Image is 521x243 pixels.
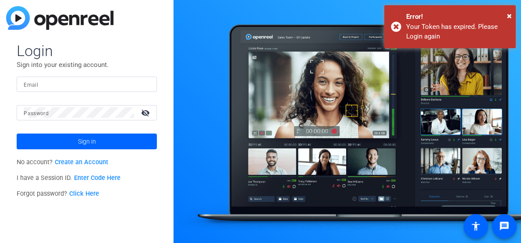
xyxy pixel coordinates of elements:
[499,221,510,232] mat-icon: message
[24,79,150,89] input: Enter Email Address
[55,158,108,166] a: Create an Account
[24,110,49,116] mat-label: Password
[136,106,157,119] mat-icon: visibility_off
[17,60,157,70] p: Sign into your existing account.
[507,11,512,21] span: ×
[406,22,509,42] div: Your Token has expired. Please Login again
[69,190,99,197] a: Click Here
[17,190,99,197] span: Forgot password?
[507,9,512,22] button: Close
[471,221,481,232] mat-icon: accessibility
[74,174,121,182] a: Enter Code Here
[17,174,121,182] span: I have a Session ID.
[6,6,113,30] img: blue-gradient.svg
[17,134,157,149] button: Sign in
[78,130,96,152] span: Sign in
[17,42,157,60] span: Login
[24,82,38,88] mat-label: Email
[406,12,509,22] div: Error!
[17,158,108,166] span: No account?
